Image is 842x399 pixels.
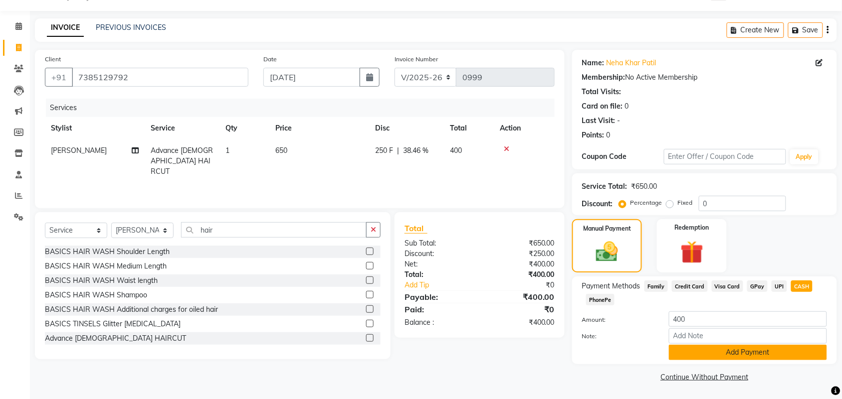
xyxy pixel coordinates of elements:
[582,72,626,83] div: Membership:
[479,269,562,280] div: ₹400.00
[269,117,369,139] th: Price
[664,149,786,164] input: Enter Offer / Coupon Code
[772,280,787,292] span: UPI
[575,332,661,341] label: Note:
[45,319,181,329] div: BASICS TINSELS Glitter [MEDICAL_DATA]
[494,117,555,139] th: Action
[450,146,462,155] span: 400
[479,317,562,328] div: ₹400.00
[631,181,657,192] div: ₹650.00
[582,130,605,140] div: Points:
[791,280,813,292] span: CASH
[582,181,628,192] div: Service Total:
[397,269,480,280] div: Total:
[96,23,166,32] a: PREVIOUS INVOICES
[727,22,784,38] button: Create New
[403,145,428,156] span: 38.46 %
[479,291,562,303] div: ₹400.00
[589,239,625,265] img: _cash.svg
[45,304,218,315] div: BASICS HAIR WASH Additional charges for oiled hair
[45,247,170,257] div: BASICS HAIR WASH Shoulder Length
[675,223,709,232] label: Redemption
[181,222,367,238] input: Search or Scan
[145,117,219,139] th: Service
[618,116,621,126] div: -
[673,238,711,266] img: _gift.svg
[575,315,661,324] label: Amount:
[479,238,562,249] div: ₹650.00
[669,311,827,327] input: Amount
[397,291,480,303] div: Payable:
[46,99,562,117] div: Services
[405,223,427,234] span: Total
[574,372,835,383] a: Continue Without Payment
[582,151,664,162] div: Coupon Code
[397,280,493,290] a: Add Tip
[669,328,827,344] input: Add Note
[493,280,562,290] div: ₹0
[631,198,662,207] label: Percentage
[395,55,438,64] label: Invoice Number
[151,146,213,176] span: Advance [DEMOGRAPHIC_DATA] HAIRCUT
[788,22,823,38] button: Save
[607,58,656,68] a: Neha Khar Patil
[582,116,616,126] div: Last Visit:
[45,333,186,344] div: Advance [DEMOGRAPHIC_DATA] HAIRCUT
[790,149,819,164] button: Apply
[582,87,622,97] div: Total Visits:
[47,19,84,37] a: INVOICE
[51,146,107,155] span: [PERSON_NAME]
[582,101,623,112] div: Card on file:
[45,117,145,139] th: Stylist
[479,303,562,315] div: ₹0
[45,261,167,271] div: BASICS HAIR WASH Medium Length
[582,58,605,68] div: Name:
[747,280,768,292] span: GPay
[369,117,444,139] th: Disc
[669,345,827,360] button: Add Payment
[45,290,147,300] div: BASICS HAIR WASH Shampoo
[712,280,744,292] span: Visa Card
[397,303,480,315] div: Paid:
[444,117,494,139] th: Total
[397,249,480,259] div: Discount:
[225,146,229,155] span: 1
[644,280,668,292] span: Family
[397,238,480,249] div: Sub Total:
[583,224,631,233] label: Manual Payment
[479,249,562,259] div: ₹250.00
[479,259,562,269] div: ₹400.00
[582,199,613,209] div: Discount:
[72,68,248,87] input: Search by Name/Mobile/Email/Code
[45,275,158,286] div: BASICS HAIR WASH Waist length
[263,55,277,64] label: Date
[607,130,611,140] div: 0
[375,145,393,156] span: 250 F
[275,146,287,155] span: 650
[397,259,480,269] div: Net:
[397,145,399,156] span: |
[45,68,73,87] button: +91
[582,281,640,291] span: Payment Methods
[586,294,615,305] span: PhonePe
[45,55,61,64] label: Client
[678,198,693,207] label: Fixed
[672,280,708,292] span: Credit Card
[397,317,480,328] div: Balance :
[625,101,629,112] div: 0
[219,117,269,139] th: Qty
[582,72,827,83] div: No Active Membership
